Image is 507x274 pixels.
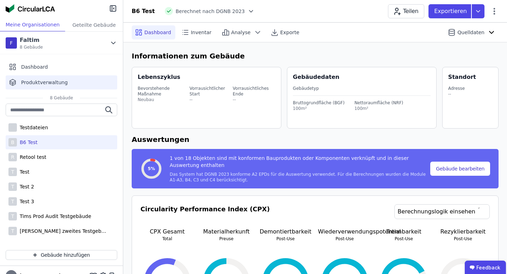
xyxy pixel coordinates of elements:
div: Bevorstehende Maßnahme [138,86,188,97]
div: Adresse [448,86,465,91]
span: Exporte [280,29,299,36]
span: Quelldaten [457,29,484,36]
div: T [8,197,17,206]
div: Neubau [138,97,188,102]
div: B6 Test [132,7,155,15]
div: B [8,138,17,147]
div: Das System hat DGNB 2023 konforme A2 EPDs für die Auswertung verwendet. Für die Berechnungen wurd... [170,172,429,183]
h3: Circularity Performance Index (CPX) [140,204,270,228]
h6: Auswertungen [132,134,499,145]
span: Dashboard [21,63,48,70]
p: Rezyklierbarkeit [436,228,490,236]
div: [PERSON_NAME] zweites Testgebäude [17,228,108,235]
div: T [8,212,17,220]
span: 8 Gebäude [20,44,43,50]
div: Standort [448,73,476,81]
p: Total [140,236,194,242]
div: T [8,182,17,191]
div: Test 2 [17,183,34,190]
div: Testdateien [17,124,48,131]
p: Materialherkunft [200,228,253,236]
div: 100m² [293,106,345,111]
span: Produktverwaltung [21,79,68,86]
div: 1 von 18 Objekten sind mit konformen Bauprodukten oder Komponenten verknüpft und in dieser Auswer... [170,155,429,172]
span: Inventar [191,29,212,36]
div: Tims Prod Audit Testgebäude [17,213,91,220]
div: -- [189,97,231,102]
p: Post-Use [377,236,431,242]
div: T [8,168,17,176]
a: Berechnungslogik einsehen [394,204,490,219]
p: Post-Use [436,236,490,242]
div: B6 Test [17,139,38,146]
p: CPX Gesamt [140,228,194,236]
button: Gebäude bearbeiten [430,162,490,176]
span: Analyse [231,29,251,36]
img: Concular [6,4,55,13]
p: Post-Use [259,236,312,242]
div: Test [17,168,30,175]
p: Demontiertbarkeit [259,228,312,236]
h6: Informationen zum Gebäude [132,51,499,61]
div: Test 3 [17,198,34,205]
div: Retool test [17,154,46,161]
div: Bruttogrundfläche (BGF) [293,100,345,106]
div: R [8,153,17,161]
div: F [6,37,17,49]
button: Gebäude hinzufügen [6,250,117,260]
div: Gebäudetyp [293,86,431,91]
p: Exportieren [434,7,468,15]
div: T [8,227,17,235]
span: Dashboard [144,29,171,36]
div: -- [233,97,275,102]
button: Teilen [388,4,424,18]
div: Faltim [20,36,43,44]
span: 8 Gebäude [43,95,80,101]
div: 100m² [355,106,403,111]
div: Vorrausichtliches Ende [233,86,275,97]
div: Lebenszyklus [138,73,180,81]
span: Berechnet nach DGNB 2023 [176,8,245,15]
p: Wiederverwendungspotential [318,228,371,236]
p: Trennbarkeit [377,228,431,236]
div: -- [448,91,465,97]
div: Geteilte Gebäude [65,18,123,31]
p: Post-Use [318,236,371,242]
div: Nettoraumfläche (NRF) [355,100,403,106]
span: 5% [148,166,155,172]
p: Preuse [200,236,253,242]
div: Vorrausichtlicher Start [189,86,231,97]
div: Gebäudedaten [293,73,436,81]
